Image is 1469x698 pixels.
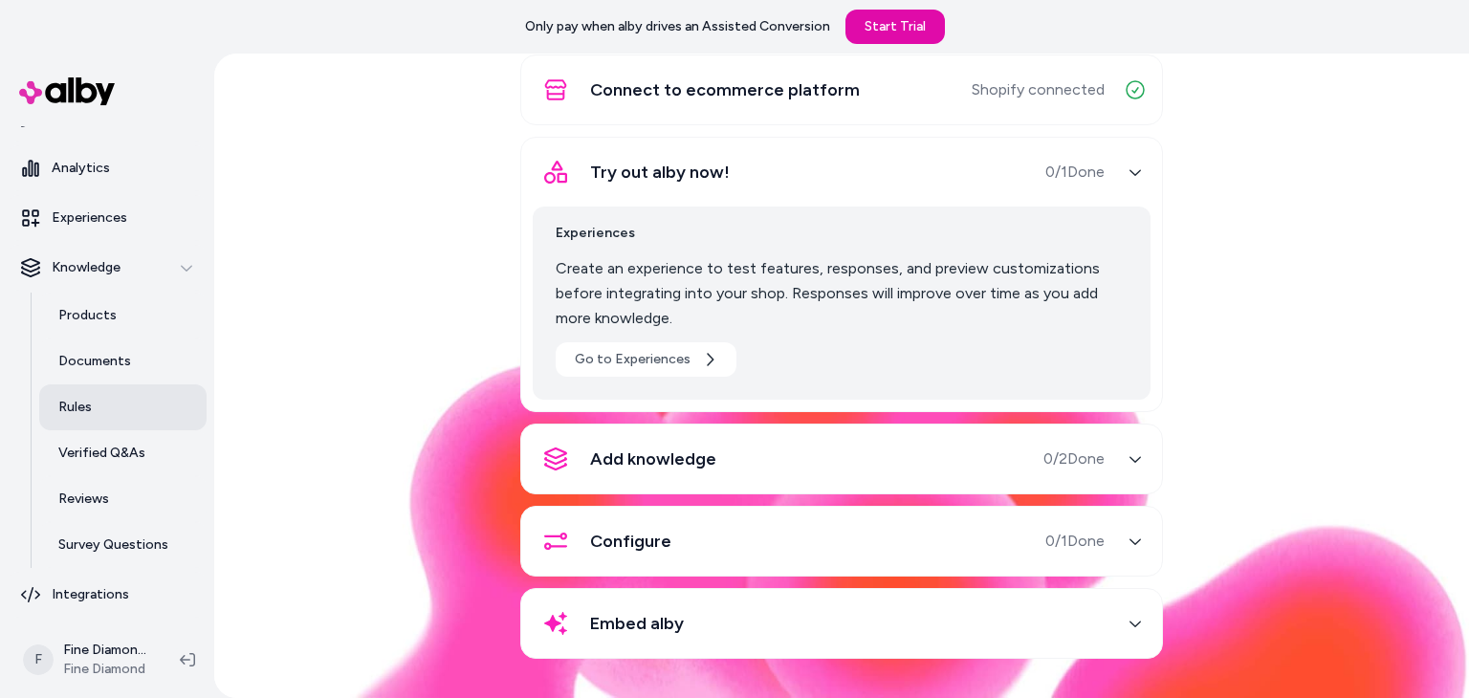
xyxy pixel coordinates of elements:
a: Verified Q&As [39,430,207,476]
button: FFine Diamond ShopifyFine Diamond [11,629,164,690]
p: Reviews [58,490,109,509]
p: Knowledge [52,258,121,277]
button: Embed alby [533,600,1151,646]
span: 0 / 1 Done [1045,530,1105,553]
p: Create an experience to test features, responses, and preview customizations before integrating i... [556,256,1128,331]
span: Configure [590,528,671,555]
div: Try out alby now!0/1Done [533,195,1151,400]
p: Only pay when alby drives an Assisted Conversion [525,17,830,36]
a: Start Trial [845,10,945,44]
p: Fine Diamond Shopify [63,641,149,660]
a: Integrations [8,572,207,618]
p: Analytics [52,159,110,178]
a: Analytics [8,145,207,191]
button: Configure0/1Done [533,518,1151,564]
span: Add knowledge [590,446,716,472]
p: Documents [58,352,131,371]
img: alby Logo [19,77,115,105]
a: Go to Experiences [556,342,736,377]
p: Survey Questions [58,535,168,555]
span: Embed alby [590,610,684,637]
p: Products [58,306,117,325]
span: 0 / 2 Done [1043,447,1105,470]
p: Rules [58,398,92,417]
span: F [23,644,54,675]
a: Documents [39,338,207,384]
a: Products [39,293,207,338]
span: Fine Diamond [63,660,149,679]
span: Try out alby now! [590,159,730,185]
p: Verified Q&As [58,444,145,463]
a: Reviews [39,476,207,522]
p: Integrations [52,585,129,604]
img: alby Bubble [214,263,1469,698]
span: 0 / 1 Done [1045,161,1105,184]
button: Knowledge [8,245,207,291]
button: Connect to ecommerce platformShopify connected [533,67,1151,113]
span: Experiences [556,222,1128,245]
span: Connect to ecommerce platform [590,76,860,103]
button: Add knowledge0/2Done [533,436,1151,482]
a: Rules [39,384,207,430]
a: Experiences [8,195,207,241]
p: Experiences [52,208,127,228]
a: Survey Questions [39,522,207,568]
span: Shopify connected [972,78,1105,101]
button: Try out alby now!0/1Done [533,149,1151,195]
